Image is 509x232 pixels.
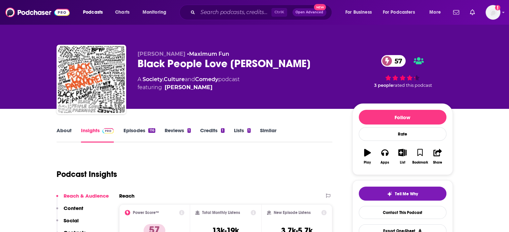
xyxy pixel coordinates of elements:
span: , [163,76,164,82]
div: Search podcasts, credits, & more... [186,5,338,20]
button: Open AdvancedNew [292,8,326,16]
div: 1 [221,128,224,133]
a: 57 [381,55,406,67]
div: 1 [247,128,251,133]
div: Apps [380,161,389,165]
svg: Add a profile image [495,5,500,10]
a: Comedy [195,76,218,82]
p: Social [64,217,79,224]
h2: Power Score™ [133,210,159,215]
img: Podchaser - Follow, Share and Rate Podcasts [5,6,70,19]
a: Episodes116 [123,127,155,143]
div: List [400,161,405,165]
button: Show profile menu [486,5,500,20]
span: Monitoring [143,8,166,17]
img: Black People Love Paramore [58,46,125,113]
p: Content [64,205,83,211]
span: Podcasts [83,8,103,17]
div: 57 3 peoplerated this podcast [352,51,453,92]
button: Bookmark [411,145,429,169]
button: List [394,145,411,169]
a: Show notifications dropdown [450,7,462,18]
a: Reviews1 [165,127,191,143]
button: Social [56,217,79,230]
h2: New Episode Listens [274,210,311,215]
button: Play [359,145,376,169]
button: open menu [138,7,175,18]
button: Follow [359,110,446,125]
span: Charts [115,8,130,17]
a: Culture [164,76,185,82]
span: New [314,4,326,10]
a: Contact This Podcast [359,206,446,219]
div: 116 [148,128,155,133]
h1: Podcast Insights [57,169,117,179]
span: For Podcasters [383,8,415,17]
div: Share [433,161,442,165]
a: Society [143,76,163,82]
a: Similar [260,127,276,143]
img: Podchaser Pro [102,128,114,134]
p: Reach & Audience [64,193,109,199]
button: open menu [341,7,380,18]
a: Credits1 [200,127,224,143]
h2: Total Monthly Listens [202,210,240,215]
span: featuring [138,83,240,91]
div: A podcast [138,75,240,91]
button: Content [56,205,83,217]
span: • [187,51,229,57]
button: Apps [376,145,394,169]
button: Reach & Audience [56,193,109,205]
span: 3 people [374,83,393,88]
button: open menu [425,7,449,18]
span: [PERSON_NAME] [138,51,185,57]
span: Open Advanced [295,11,323,14]
img: User Profile [486,5,500,20]
span: Ctrl K [271,8,287,17]
span: Tell Me Why [395,191,418,197]
h2: Reach [119,193,135,199]
button: tell me why sparkleTell Me Why [359,187,446,201]
button: open menu [378,7,425,18]
a: Show notifications dropdown [467,7,478,18]
span: Logged in as NickG [486,5,500,20]
div: Rate [359,127,446,141]
input: Search podcasts, credits, & more... [198,7,271,18]
a: Charts [111,7,134,18]
span: More [429,8,441,17]
a: Lists1 [234,127,251,143]
div: Bookmark [412,161,428,165]
span: 57 [388,55,406,67]
button: open menu [78,7,111,18]
div: Play [364,161,371,165]
span: rated this podcast [393,83,432,88]
a: Maximum Fun [189,51,229,57]
button: Share [429,145,446,169]
span: For Business [345,8,372,17]
img: tell me why sparkle [387,191,392,197]
span: and [185,76,195,82]
div: 1 [187,128,191,133]
a: InsightsPodchaser Pro [81,127,114,143]
a: Sequoia Holmes [165,83,213,91]
a: About [57,127,72,143]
